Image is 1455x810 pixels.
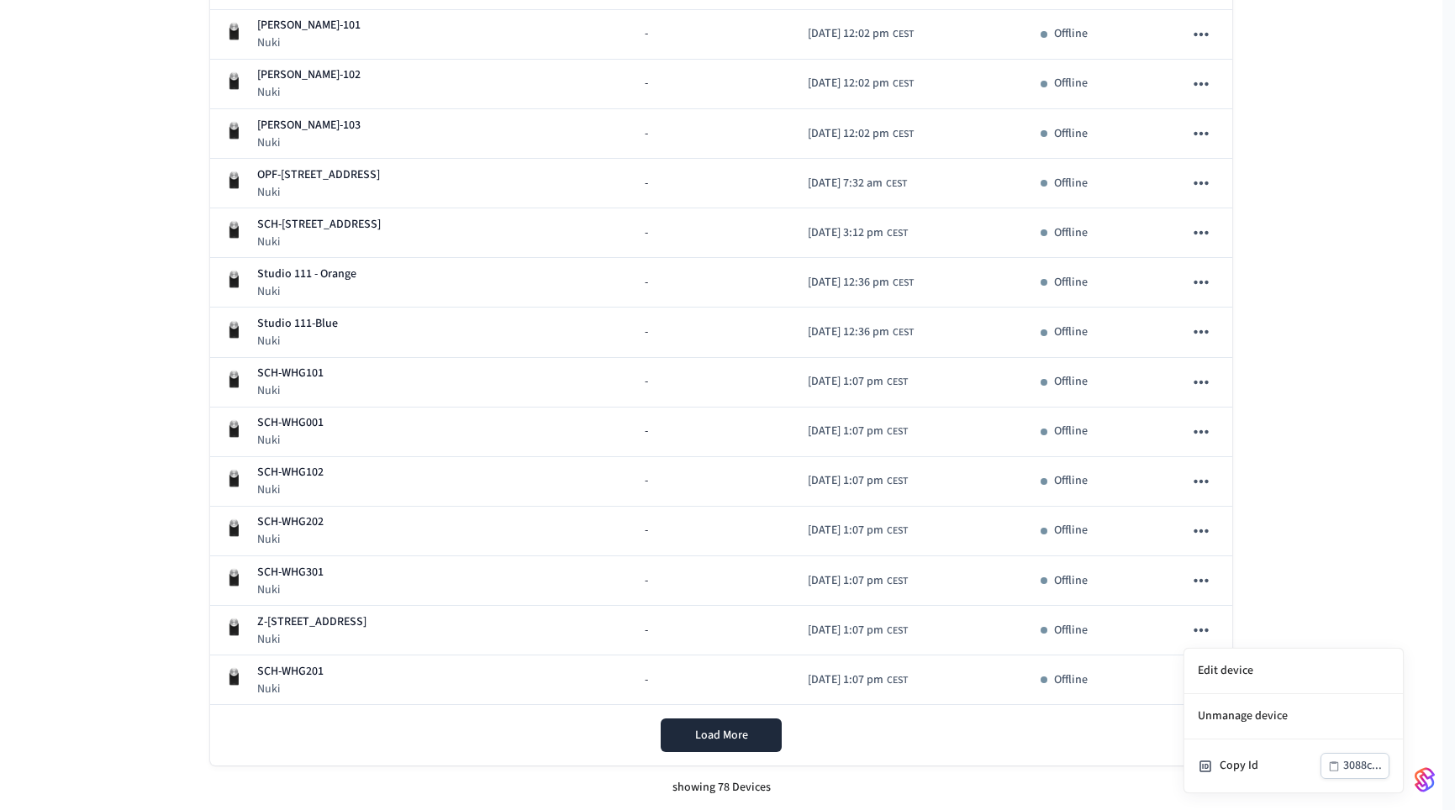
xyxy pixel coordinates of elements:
div: 3088c... [1343,755,1382,776]
div: Copy Id [1220,757,1321,775]
img: SeamLogoGradient.69752ec5.svg [1415,766,1435,793]
li: Edit device [1184,649,1403,694]
button: 3088c... [1321,753,1389,779]
li: Unmanage device [1184,694,1403,739]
